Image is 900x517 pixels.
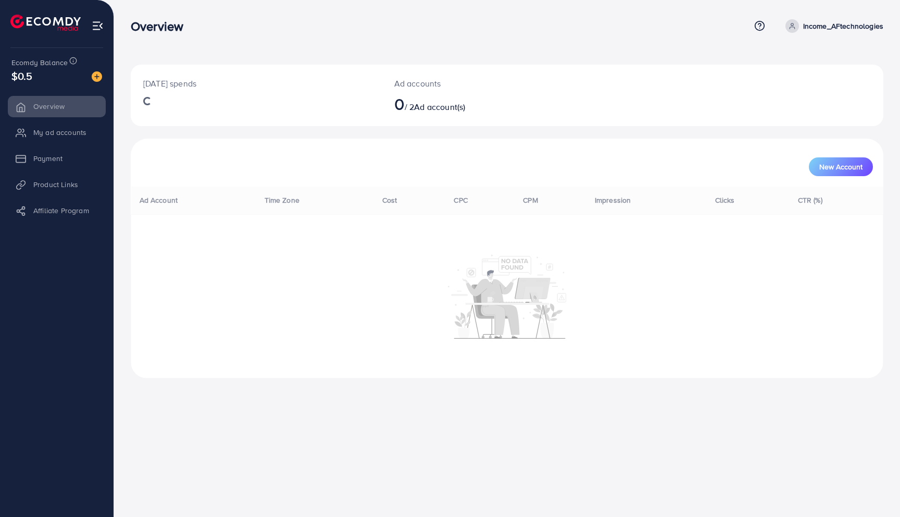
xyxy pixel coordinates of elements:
[11,57,68,68] span: Ecomdy Balance
[781,19,883,33] a: Income_AFtechnologies
[803,20,883,32] p: Income_AFtechnologies
[92,20,104,32] img: menu
[414,101,465,113] span: Ad account(s)
[809,157,873,176] button: New Account
[10,15,81,31] img: logo
[11,68,33,83] span: $0.5
[92,71,102,82] img: image
[394,92,405,116] span: 0
[143,77,369,90] p: [DATE] spends
[819,163,863,170] span: New Account
[394,94,557,114] h2: / 2
[394,77,557,90] p: Ad accounts
[131,19,192,34] h3: Overview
